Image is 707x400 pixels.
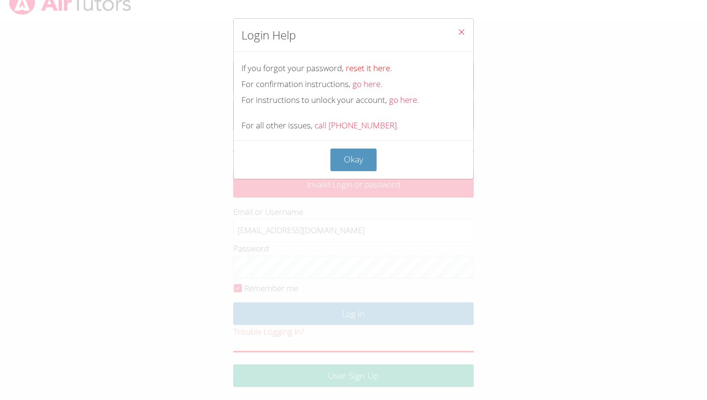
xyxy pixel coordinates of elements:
[353,78,382,89] a: go here.
[315,120,399,131] a: call [PHONE_NUMBER].
[241,62,466,75] div: If you forgot your password,
[450,19,473,48] button: Close
[241,77,466,91] div: For confirmation instructions,
[241,119,466,133] div: For all other issues,
[241,93,466,107] div: For instructions to unlock your account,
[330,149,377,171] button: Okay
[241,26,296,44] h2: Login Help
[346,62,392,74] a: reset it here.
[389,94,419,105] a: go here.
